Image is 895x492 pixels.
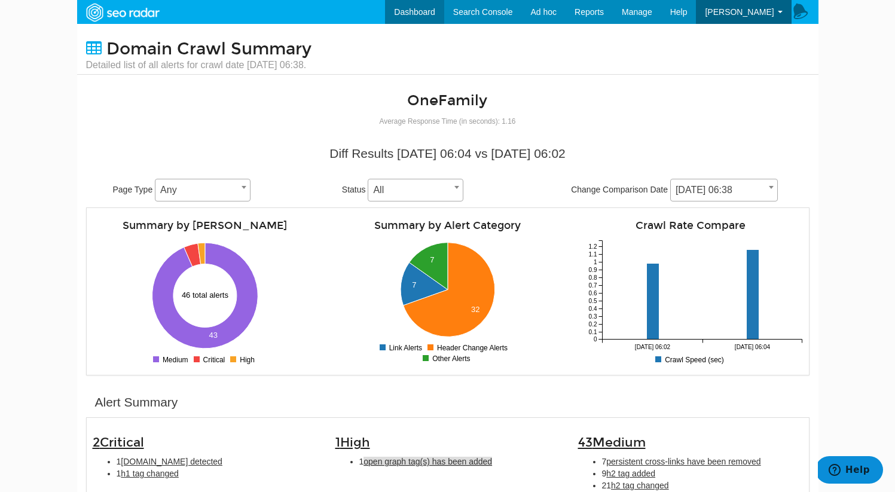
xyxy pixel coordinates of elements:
[113,185,153,194] span: Page Type
[106,39,311,59] span: Domain Crawl Summary
[368,179,463,201] span: All
[671,182,777,198] span: 08/26/2025 06:38
[380,117,516,126] small: Average Response Time (in seconds): 1.16
[588,251,597,258] tspan: 1.1
[578,435,646,450] span: 43
[588,305,597,312] tspan: 0.4
[95,393,178,411] div: Alert Summary
[588,274,597,281] tspan: 0.8
[622,7,652,17] span: Manage
[592,435,646,450] span: Medium
[588,243,597,250] tspan: 1.2
[117,467,317,479] li: 1
[634,344,670,350] tspan: [DATE] 06:02
[342,185,366,194] span: Status
[86,59,311,72] small: Detailed list of all alerts for crawl date [DATE] 06:38.
[734,344,770,350] tspan: [DATE] 06:04
[578,220,803,231] h4: Crawl Rate Compare
[602,467,803,479] li: 9
[93,435,144,450] span: 2
[117,456,317,467] li: 1
[121,457,222,466] span: [DOMAIN_NAME] detected
[368,182,463,198] span: All
[606,469,655,478] span: h2 tag added
[611,481,669,490] span: h2 tag changed
[602,479,803,491] li: 21
[588,282,597,289] tspan: 0.7
[593,259,597,265] tspan: 1
[335,435,370,450] span: 1
[530,7,557,17] span: Ad hoc
[588,267,597,273] tspan: 0.9
[340,435,370,450] span: High
[571,185,668,194] span: Change Comparison Date
[364,457,492,466] span: open graph tag(s) has been added
[121,469,179,478] span: h1 tag changed
[588,313,597,320] tspan: 0.3
[81,2,164,23] img: SEORadar
[155,179,251,201] span: Any
[575,7,604,17] span: Reports
[182,291,229,300] text: 46 total alerts
[602,456,803,467] li: 7
[670,7,688,17] span: Help
[818,456,883,486] iframe: Opens a widget where you can find more information
[588,290,597,297] tspan: 0.6
[335,220,560,231] h4: Summary by Alert Category
[95,145,801,163] div: Diff Results [DATE] 06:04 vs [DATE] 06:02
[359,456,560,467] li: 1
[705,7,774,17] span: [PERSON_NAME]
[93,220,317,231] h4: Summary by [PERSON_NAME]
[155,182,250,198] span: Any
[407,91,487,109] a: OneFamily
[588,298,597,304] tspan: 0.5
[593,336,597,343] tspan: 0
[100,435,144,450] span: Critical
[588,321,597,328] tspan: 0.2
[588,329,597,335] tspan: 0.1
[606,457,760,466] span: persistent cross-links have been removed
[670,179,778,201] span: 08/26/2025 06:38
